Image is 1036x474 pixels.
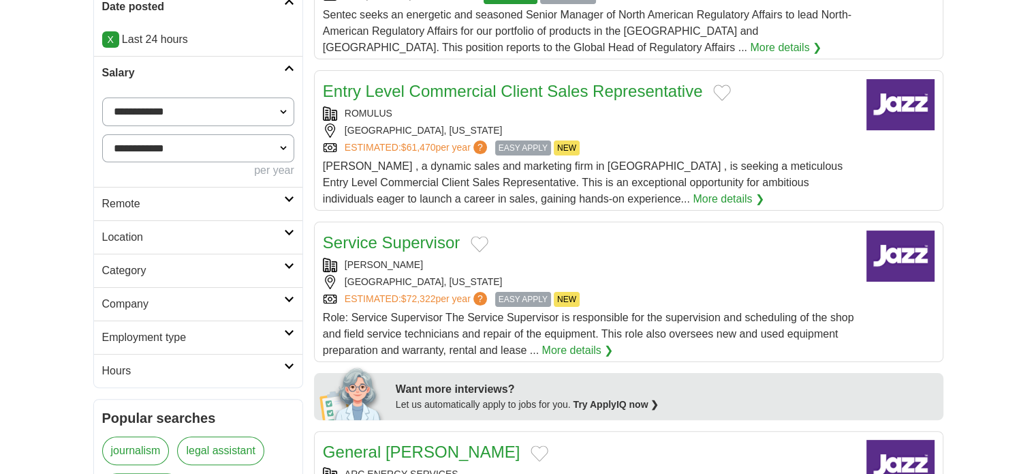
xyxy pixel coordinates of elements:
[323,106,856,121] div: ROMULUS
[94,354,302,387] a: Hours
[401,293,436,304] span: $72,322
[866,231,935,282] img: Company logo
[102,363,284,379] h2: Hours
[94,187,302,220] a: Remote
[866,79,935,130] img: Company logo
[323,233,460,252] a: Service Supervisor
[750,40,821,56] a: More details ❯
[323,9,851,53] span: Sentec seeks an energetic and seasoned Senior Manager of North American Regulatory Affairs to lea...
[713,85,731,101] button: Add to favorite jobs
[102,31,119,48] a: X
[541,342,613,359] a: More details ❯
[495,292,551,307] span: EASY APPLY
[401,142,436,153] span: $61,470
[323,258,856,272] div: [PERSON_NAME]
[323,160,843,205] span: [PERSON_NAME] , a dynamic sales and marketing firm in [GEOGRAPHIC_DATA] , is seeking a meticulous...
[102,229,284,246] h2: Location
[102,329,284,346] h2: Employment type
[102,65,284,81] h2: Salary
[319,366,386,420] img: apply-iq-scientist.png
[102,196,284,212] h2: Remote
[693,191,764,207] a: More details ❯
[554,140,580,155] span: NEW
[94,287,302,321] a: Company
[345,292,490,307] a: ESTIMATED:$72,322per year?
[102,408,294,428] h2: Popular searches
[554,292,580,307] span: NEW
[396,381,935,398] div: Want more interviews?
[323,275,856,289] div: [GEOGRAPHIC_DATA], [US_STATE]
[102,296,284,312] h2: Company
[471,236,488,252] button: Add to favorite jobs
[102,436,170,465] a: journalism
[396,398,935,412] div: Let us automatically apply to jobs for you.
[323,312,854,356] span: Role: Service Supervisor The Service Supervisor is responsible for the supervision and scheduling...
[345,140,490,155] a: ESTIMATED:$61,470per year?
[177,436,264,465] a: legal assistant
[102,31,294,48] p: Last 24 hours
[473,140,487,154] span: ?
[323,123,856,138] div: [GEOGRAPHIC_DATA], [US_STATE]
[94,254,302,287] a: Category
[102,263,284,279] h2: Category
[323,82,703,100] a: Entry Level Commercial Client Sales Representative
[531,445,548,462] button: Add to favorite jobs
[94,220,302,254] a: Location
[94,56,302,89] a: Salary
[323,443,520,461] a: General [PERSON_NAME]
[94,321,302,354] a: Employment type
[574,399,659,410] a: Try ApplyIQ now ❯
[473,292,487,306] span: ?
[495,140,551,155] span: EASY APPLY
[102,162,294,179] div: per year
